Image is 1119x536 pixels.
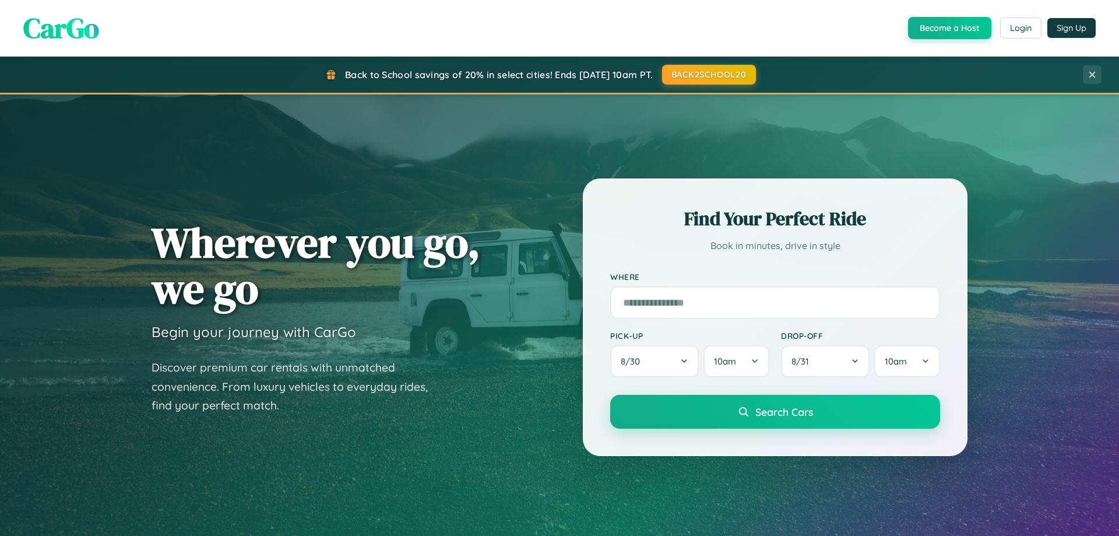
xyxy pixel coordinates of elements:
span: 8 / 30 [621,356,646,367]
span: 10am [885,356,907,367]
button: 8/31 [781,345,870,377]
button: 8/30 [610,345,699,377]
button: BACK2SCHOOL20 [662,65,756,85]
h3: Begin your journey with CarGo [152,323,356,341]
button: Login [1000,17,1041,38]
span: CarGo [23,9,99,47]
button: Sign Up [1047,18,1096,38]
button: 10am [703,345,769,377]
button: Search Cars [610,395,940,429]
label: Pick-up [610,331,769,341]
h2: Find Your Perfect Ride [610,206,940,232]
span: 10am [714,356,736,367]
span: 8 / 31 [791,356,815,367]
p: Discover premium car rentals with unmatched convenience. From luxury vehicles to everyday rides, ... [152,358,443,415]
button: 10am [874,345,940,377]
span: Back to School savings of 20% in select cities! Ends [DATE] 10am PT. [345,69,653,80]
button: Become a Host [908,17,991,39]
span: Search Cars [755,405,813,418]
h1: Wherever you go, we go [152,219,480,311]
label: Drop-off [781,331,940,341]
p: Book in minutes, drive in style [610,237,940,254]
label: Where [610,272,940,282]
